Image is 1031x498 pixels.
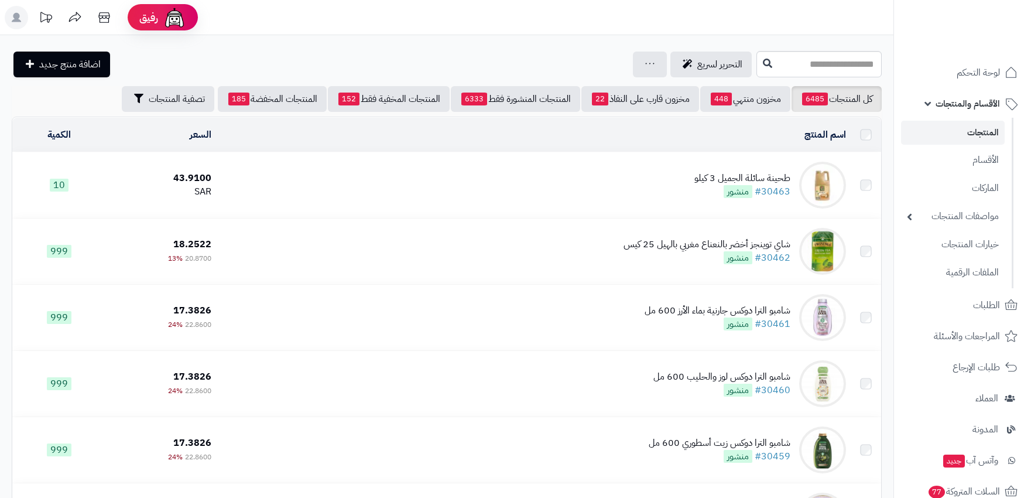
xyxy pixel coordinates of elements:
[901,59,1024,87] a: لوحة التحكم
[755,317,790,331] a: #30461
[47,444,71,456] span: 999
[228,93,249,105] span: 185
[111,185,211,199] div: SAR
[47,245,71,258] span: 999
[700,86,790,112] a: مخزون منتهي448
[901,148,1005,173] a: الأقسام
[163,6,186,29] img: ai-face.png
[901,322,1024,350] a: المراجعات والأسئلة
[901,260,1005,285] a: الملفات الرقمية
[901,353,1024,381] a: طلبات الإرجاع
[50,179,68,192] span: 10
[139,11,158,25] span: رفيق
[901,176,1005,201] a: الماركات
[975,390,998,407] span: العملاء
[173,436,211,450] span: 17.3826
[755,185,790,199] a: #30463
[168,452,183,462] span: 24%
[13,52,110,77] a: اضافة منتج جديد
[149,92,205,106] span: تصفية المنتجات
[168,386,183,396] span: 24%
[451,86,580,112] a: المنتجات المنشورة فقط6333
[168,319,183,330] span: 24%
[799,162,846,209] img: طحينة سائلة الجميل 3 كيلو
[694,172,790,185] div: طحينة سائلة الجميل 3 كيلو
[190,128,211,142] a: السعر
[799,360,846,407] img: شامبو الترا دوكس لوز والحليب 600 مل
[901,291,1024,319] a: الطلبات
[653,370,790,384] div: شامبو الترا دوكس لوز والحليب 600 مل
[972,421,998,438] span: المدونة
[936,95,1000,112] span: الأقسام والمنتجات
[173,237,211,251] span: 18.2522
[901,415,1024,444] a: المدونة
[724,185,752,198] span: منشور
[934,328,1000,344] span: المراجعات والأسئلة
[802,93,828,105] span: 6485
[755,383,790,397] a: #30460
[31,6,60,32] a: تحديثات المنصة
[645,304,790,318] div: شامبو الترا دوكس جارنية بماء الأرز 600 مل
[799,228,846,275] img: شاي توينجز أخضر بالنعناع مغربي بالهيل 25 كيس
[173,370,211,384] span: 17.3826
[185,253,211,264] span: 20.8700
[581,86,699,112] a: مخزون قارب على النفاذ22
[901,446,1024,475] a: وآتس آبجديد
[592,93,608,105] span: 22
[328,86,450,112] a: المنتجات المخفية فقط152
[697,57,742,71] span: التحرير لسريع
[39,57,101,71] span: اضافة منتج جديد
[799,427,846,473] img: شامبو الترا دوكس زيت أسطوري 600 مل
[724,318,752,330] span: منشور
[338,93,359,105] span: 152
[711,93,732,105] span: 448
[957,64,1000,81] span: لوحة التحكم
[799,294,846,341] img: شامبو الترا دوكس جارنية بماء الأرز 600 مل
[755,449,790,463] a: #30459
[901,121,1005,145] a: المنتجات
[185,452,211,462] span: 22.8600
[901,204,1005,229] a: مواصفات المنتجات
[461,93,487,105] span: 6333
[755,251,790,265] a: #30462
[724,251,752,264] span: منشور
[47,311,71,324] span: 999
[951,9,1020,33] img: logo-2.png
[901,232,1005,257] a: خيارات المنتجات
[943,455,965,468] span: جديد
[804,128,846,142] a: اسم المنتج
[724,384,752,397] span: منشور
[973,297,1000,313] span: الطلبات
[953,359,1000,376] span: طلبات الإرجاع
[942,452,998,469] span: وآتس آب
[47,128,71,142] a: الكمية
[901,384,1024,412] a: العملاء
[624,238,790,251] div: شاي توينجز أخضر بالنعناع مغربي بالهيل 25 كيس
[185,319,211,330] span: 22.8600
[185,386,211,396] span: 22.8600
[111,172,211,185] div: 43.9100
[47,377,71,390] span: 999
[670,52,752,77] a: التحرير لسريع
[792,86,882,112] a: كل المنتجات6485
[649,436,790,450] div: شامبو الترا دوكس زيت أسطوري 600 مل
[173,303,211,318] span: 17.3826
[724,450,752,463] span: منشور
[218,86,327,112] a: المنتجات المخفضة185
[122,86,214,112] button: تصفية المنتجات
[168,253,183,264] span: 13%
